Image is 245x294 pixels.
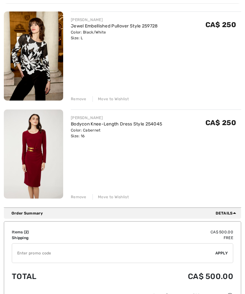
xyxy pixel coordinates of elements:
[71,115,162,121] div: [PERSON_NAME]
[90,266,233,287] td: CA$ 500.00
[12,235,90,241] td: Shipping
[93,96,129,102] div: Move to Wishlist
[4,11,63,101] img: Jewel Embellished Pullover Style 259728
[71,17,158,23] div: [PERSON_NAME]
[12,244,215,263] input: Promo code
[71,23,158,29] a: Jewel Embellished Pullover Style 259728
[205,118,236,127] span: CA$ 250
[215,250,228,256] span: Apply
[71,121,162,127] a: Bodycon Knee-Length Dress Style 254045
[4,109,63,199] img: Bodycon Knee-Length Dress Style 254045
[71,96,86,102] div: Remove
[11,210,239,216] div: Order Summary
[93,194,129,200] div: Move to Wishlist
[71,194,86,200] div: Remove
[205,20,236,29] span: CA$ 250
[90,235,233,241] td: Free
[25,230,27,234] span: 2
[216,210,239,216] span: Details
[90,229,233,235] td: CA$ 500.00
[71,127,162,139] div: Color: Cabernet Size: 16
[71,29,158,41] div: Color: Black/White Size: L
[12,266,90,287] td: Total
[12,229,90,235] td: Items ( )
